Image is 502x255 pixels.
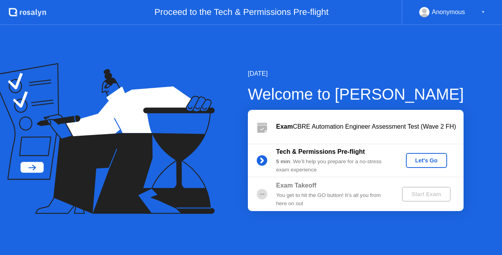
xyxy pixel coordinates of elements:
div: : We’ll help you prepare for a no-stress exam experience [276,158,389,174]
b: Tech & Permissions Pre-flight [276,148,365,155]
div: [DATE] [248,69,464,78]
b: Exam Takeoff [276,182,316,189]
div: CBRE Automation Engineer Assessment Test (Wave 2 FH) [276,122,464,131]
b: Exam [276,123,293,130]
div: Let's Go [409,157,444,164]
button: Start Exam [402,187,450,202]
div: Welcome to [PERSON_NAME] [248,82,464,106]
div: Anonymous [432,7,465,17]
div: Start Exam [405,191,447,197]
div: ▼ [481,7,485,17]
div: You get to hit the GO button! It’s all you from here on out [276,191,389,208]
b: 5 min [276,158,290,164]
button: Let's Go [406,153,447,168]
